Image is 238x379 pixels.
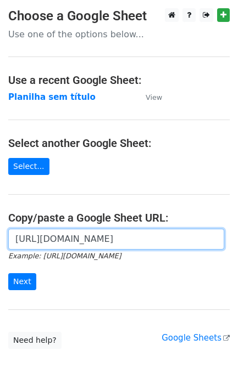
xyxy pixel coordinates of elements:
[8,273,36,290] input: Next
[8,73,230,87] h4: Use a recent Google Sheet:
[8,252,121,260] small: Example: [URL][DOMAIN_NAME]
[8,92,96,102] a: Planilha sem título
[146,93,162,101] small: View
[8,158,49,175] a: Select...
[162,333,230,343] a: Google Sheets
[8,229,224,250] input: Paste your Google Sheet URL here
[8,332,62,349] a: Need help?
[135,92,162,102] a: View
[8,29,230,40] p: Use one of the options below...
[8,211,230,224] h4: Copy/paste a Google Sheet URL:
[8,8,230,24] h3: Choose a Google Sheet
[8,137,230,150] h4: Select another Google Sheet:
